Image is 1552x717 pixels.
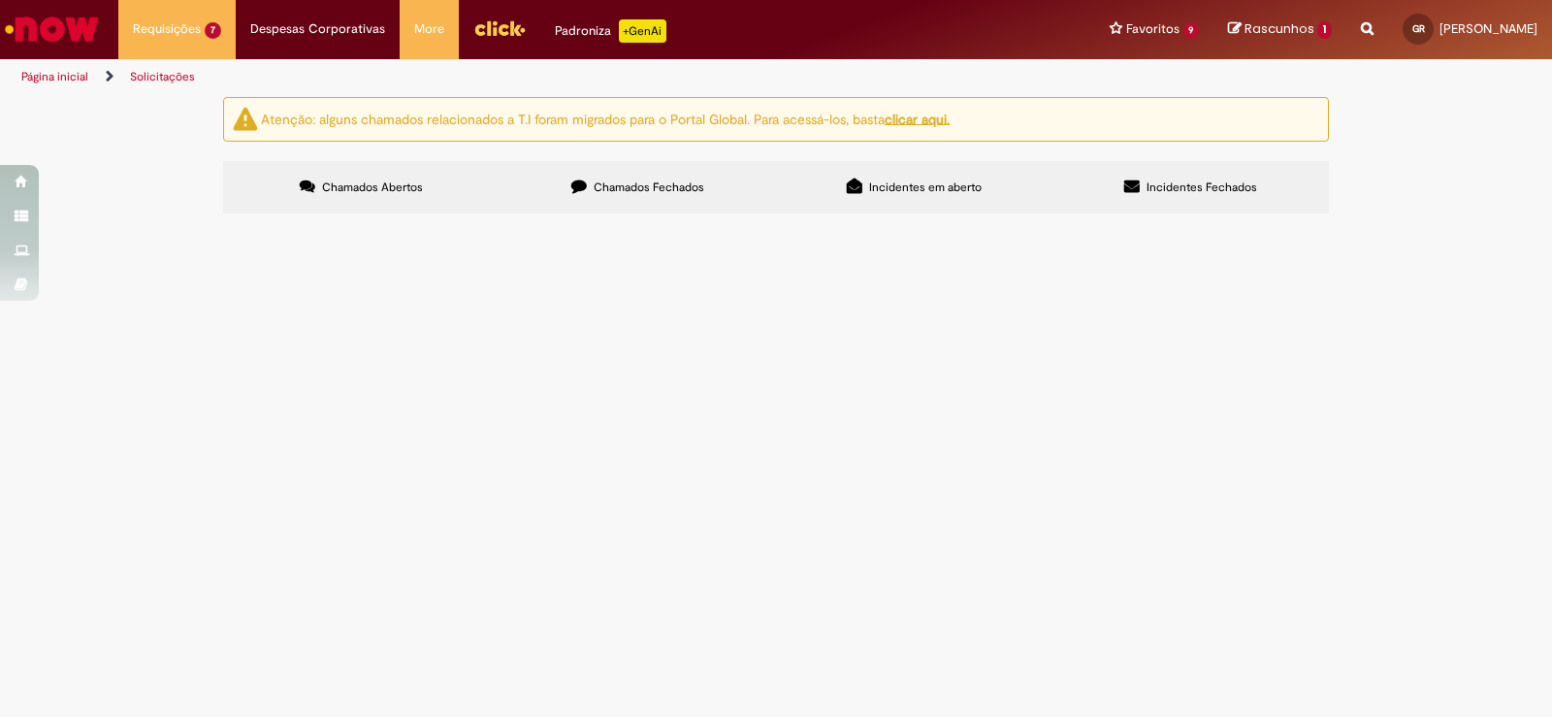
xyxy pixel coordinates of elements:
span: 7 [205,22,221,39]
p: +GenAi [619,19,666,43]
a: Rascunhos [1228,20,1332,39]
span: Despesas Corporativas [250,19,385,39]
span: More [414,19,444,39]
img: click_logo_yellow_360x200.png [473,14,526,43]
span: Incidentes em aberto [869,179,982,195]
a: Página inicial [21,69,88,84]
img: ServiceNow [2,10,102,49]
span: [PERSON_NAME] [1439,20,1537,37]
ng-bind-html: Atenção: alguns chamados relacionados a T.I foram migrados para o Portal Global. Para acessá-los,... [261,110,950,127]
ul: Trilhas de página [15,59,1020,95]
span: 9 [1183,22,1200,39]
span: 1 [1317,21,1332,39]
span: Chamados Fechados [594,179,704,195]
a: Solicitações [130,69,195,84]
a: clicar aqui. [885,110,950,127]
span: Incidentes Fechados [1147,179,1257,195]
span: Requisições [133,19,201,39]
div: Padroniza [555,19,666,43]
span: Rascunhos [1245,19,1314,38]
span: Chamados Abertos [322,179,423,195]
span: Favoritos [1126,19,1180,39]
span: GR [1412,22,1425,35]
